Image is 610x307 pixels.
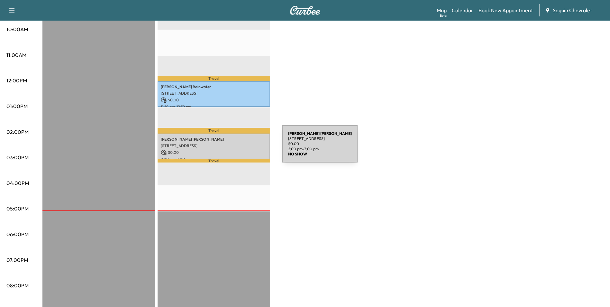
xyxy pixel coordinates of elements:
p: 10:00AM [6,25,28,33]
p: [STREET_ADDRESS] [161,91,267,96]
p: [STREET_ADDRESS] [161,143,267,148]
span: Seguin Chevrolet [553,6,592,14]
p: 11:59 am - 12:59 pm [161,104,267,109]
p: Travel [158,128,270,133]
p: 08:00PM [6,282,29,289]
p: [PERSON_NAME] Rainwater [161,84,267,89]
p: 03:00PM [6,153,29,161]
a: Calendar [452,6,473,14]
p: 2:00 pm - 3:00 pm [161,157,267,162]
a: MapBeta [437,6,447,14]
p: 06:00PM [6,230,29,238]
p: 07:00PM [6,256,28,264]
p: 01:00PM [6,102,28,110]
p: $ 0.00 [161,97,267,103]
p: Travel [158,76,270,81]
p: 04:00PM [6,179,29,187]
p: 02:00PM [6,128,29,136]
p: 11:00AM [6,51,26,59]
p: 05:00PM [6,205,29,212]
p: Travel [158,159,270,162]
img: Curbee Logo [290,6,321,15]
p: $ 0.00 [161,150,267,155]
div: Beta [440,13,447,18]
a: Book New Appointment [478,6,533,14]
p: [PERSON_NAME] [PERSON_NAME] [161,137,267,142]
p: 12:00PM [6,77,27,84]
